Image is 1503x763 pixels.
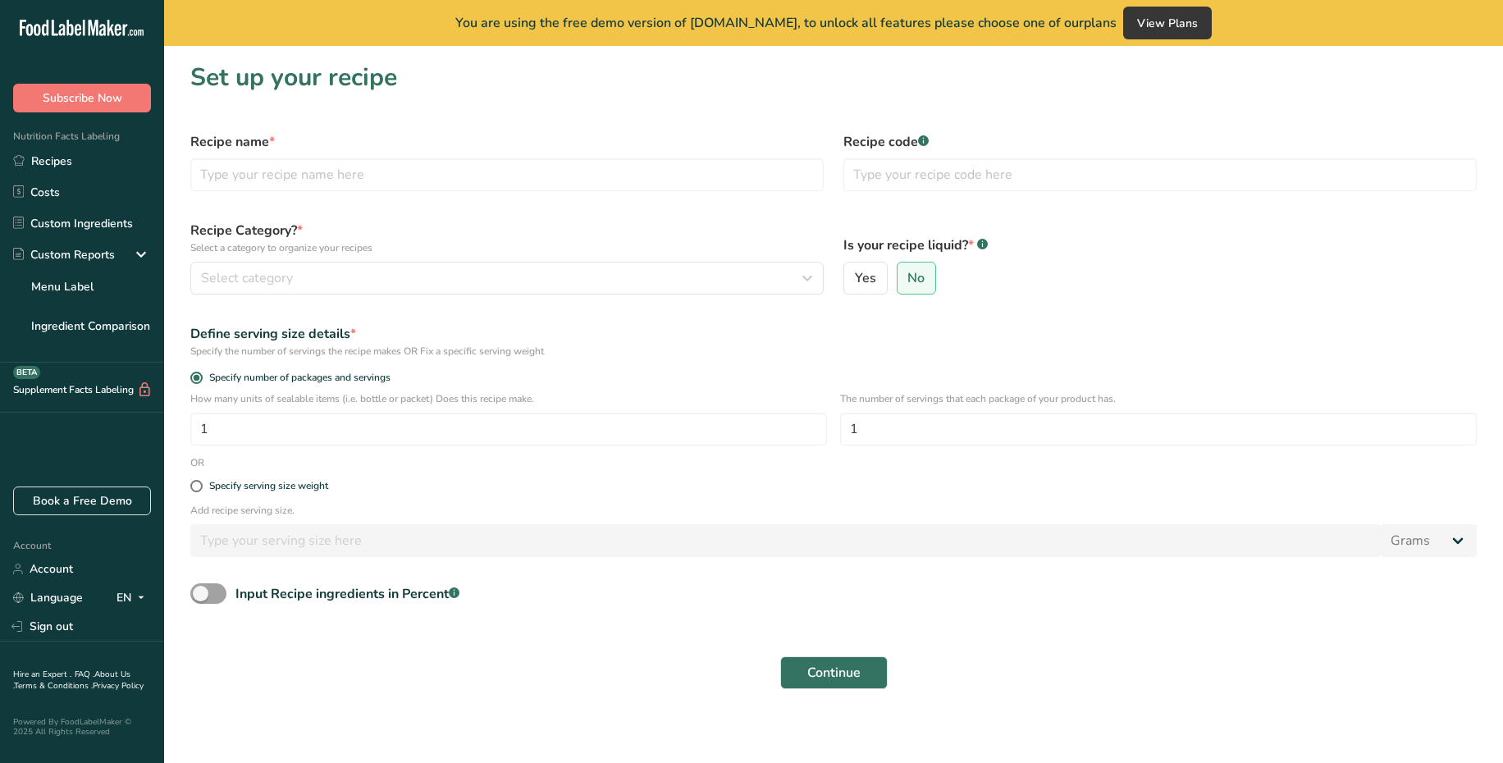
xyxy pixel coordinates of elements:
[13,246,115,263] div: Custom Reports
[190,158,824,191] input: Type your recipe name here
[75,669,94,680] a: FAQ .
[190,240,824,255] p: Select a category to organize your recipes
[780,656,888,689] button: Continue
[840,391,1477,406] p: The number of servings that each package of your product has.
[116,588,151,608] div: EN
[807,663,861,683] span: Continue
[13,84,151,112] button: Subscribe Now
[190,503,1477,518] p: Add recipe serving size.
[1084,14,1117,32] span: plans
[190,324,1477,344] div: Define serving size details
[13,487,151,515] a: Book a Free Demo
[1123,7,1212,39] button: View Plans
[1137,16,1198,31] span: View Plans
[190,221,824,255] label: Recipe Category?
[13,669,130,692] a: About Us .
[455,13,1117,33] span: You are using the free demo version of [DOMAIN_NAME], to unlock all features please choose one of...
[13,583,83,612] a: Language
[14,680,93,692] a: Terms & Conditions .
[235,584,459,604] div: Input Recipe ingredients in Percent
[43,89,122,107] span: Subscribe Now
[843,132,1477,152] label: Recipe code
[180,455,214,470] div: OR
[190,132,824,152] label: Recipe name
[13,669,71,680] a: Hire an Expert .
[855,270,876,286] span: Yes
[13,717,151,737] div: Powered By FoodLabelMaker © 2025 All Rights Reserved
[843,235,1477,255] label: Is your recipe liquid?
[93,680,144,692] a: Privacy Policy
[13,366,40,379] div: BETA
[190,391,827,406] p: How many units of sealable items (i.e. bottle or packet) Does this recipe make.
[843,158,1477,191] input: Type your recipe code here
[190,524,1381,557] input: Type your serving size here
[190,344,1477,359] div: Specify the number of servings the recipe makes OR Fix a specific serving weight
[209,480,328,492] div: Specify serving size weight
[190,262,824,295] button: Select category
[203,372,391,384] span: Specify number of packages and servings
[190,59,1477,96] h1: Set up your recipe
[201,268,293,288] span: Select category
[907,270,925,286] span: No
